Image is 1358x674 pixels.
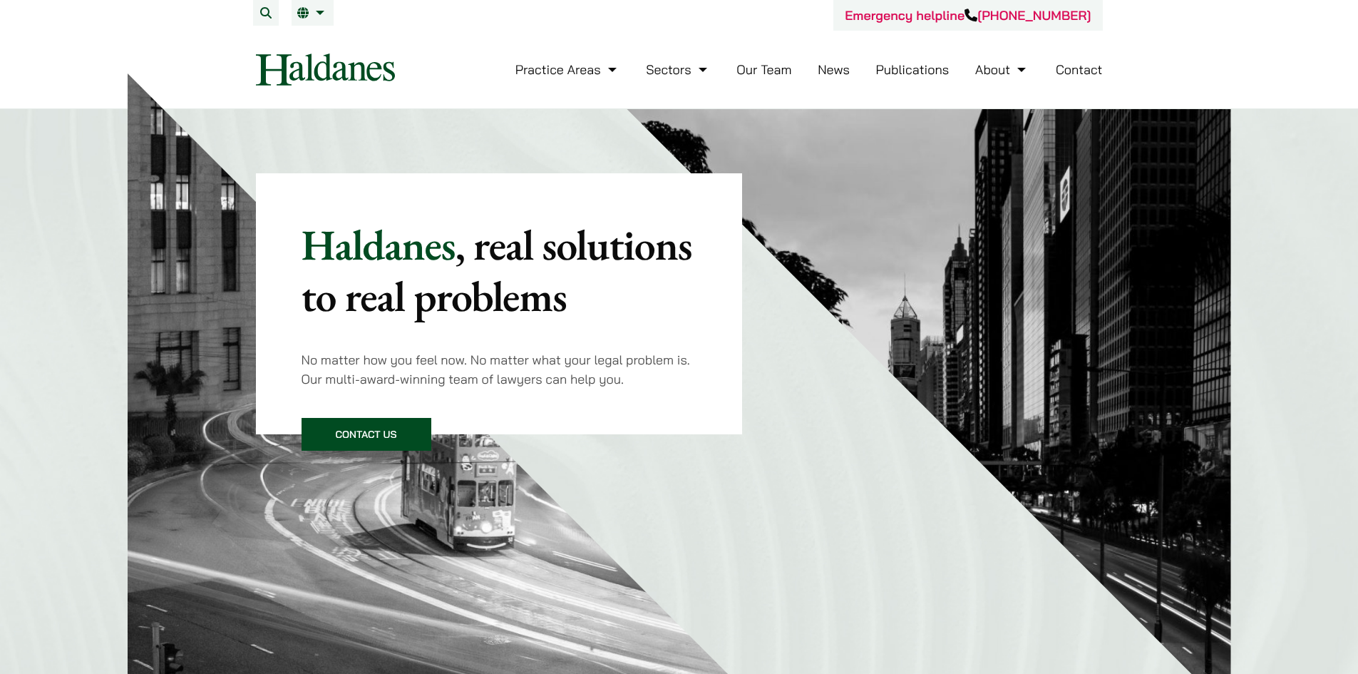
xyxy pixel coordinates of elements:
[302,350,697,389] p: No matter how you feel now. No matter what your legal problem is. Our multi-award-winning team of...
[876,61,950,78] a: Publications
[736,61,791,78] a: Our Team
[646,61,710,78] a: Sectors
[302,219,697,322] p: Haldanes
[256,53,395,86] img: Logo of Haldanes
[302,217,692,324] mark: , real solutions to real problems
[845,7,1091,24] a: Emergency helpline[PHONE_NUMBER]
[818,61,850,78] a: News
[302,418,431,451] a: Contact Us
[975,61,1029,78] a: About
[515,61,620,78] a: Practice Areas
[1056,61,1103,78] a: Contact
[297,7,328,19] a: EN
